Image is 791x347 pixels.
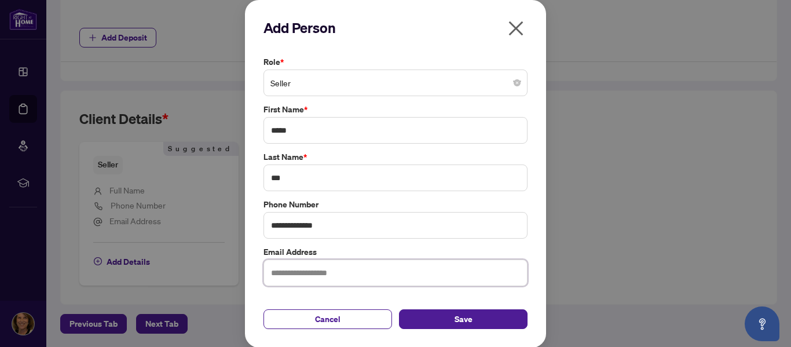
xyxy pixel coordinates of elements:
button: Open asap [745,306,779,341]
span: Cancel [315,310,340,328]
label: Email Address [263,246,528,258]
span: close-circle [514,79,521,86]
label: First Name [263,103,528,116]
h2: Add Person [263,19,528,37]
label: Phone Number [263,198,528,211]
button: Save [399,309,528,329]
span: close [507,19,525,38]
label: Last Name [263,151,528,163]
button: Cancel [263,309,392,329]
span: Save [455,310,473,328]
span: Seller [270,72,521,94]
label: Role [263,56,528,68]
